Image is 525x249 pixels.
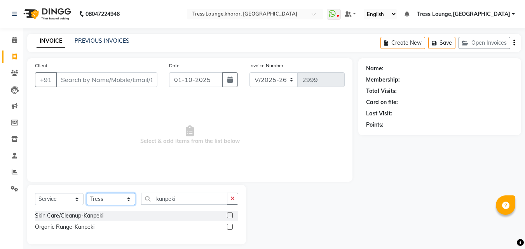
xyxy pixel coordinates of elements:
div: Name: [366,64,384,73]
label: Date [169,62,180,69]
button: Create New [380,37,425,49]
button: Save [428,37,455,49]
div: Membership: [366,76,400,84]
label: Invoice Number [249,62,283,69]
input: Search or Scan [141,193,227,205]
div: Last Visit: [366,110,392,118]
a: PREVIOUS INVOICES [75,37,129,44]
button: Open Invoices [459,37,510,49]
div: Card on file: [366,98,398,106]
input: Search by Name/Mobile/Email/Code [56,72,157,87]
span: Select & add items from the list below [35,96,345,174]
img: logo [20,3,73,25]
label: Client [35,62,47,69]
div: Organic Range-Kanpeki [35,223,94,231]
div: Points: [366,121,384,129]
span: Tress Lounge,[GEOGRAPHIC_DATA] [417,10,510,18]
a: INVOICE [37,34,65,48]
div: Total Visits: [366,87,397,95]
div: Skin Care/Cleanup-Kanpeki [35,212,103,220]
b: 08047224946 [85,3,120,25]
button: +91 [35,72,57,87]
